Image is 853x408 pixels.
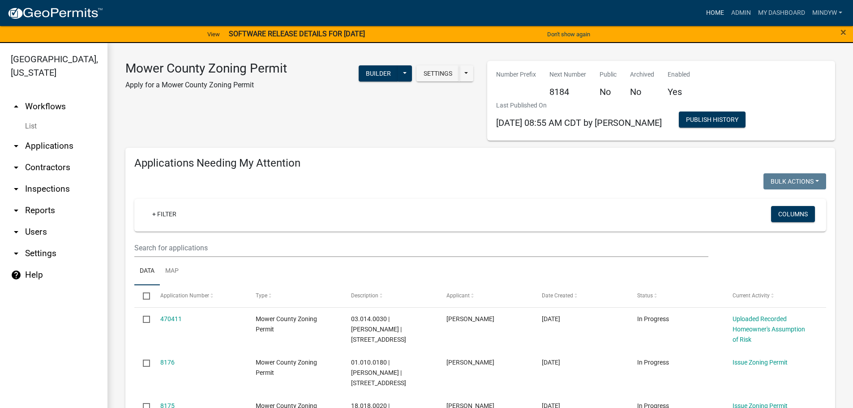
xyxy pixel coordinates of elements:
[630,70,654,79] p: Archived
[229,30,365,38] strong: SOFTWARE RELEASE DETAILS FOR [DATE]
[446,359,494,366] span: David Lagerstedt
[247,285,342,307] datatable-header-cell: Type
[496,70,536,79] p: Number Prefix
[11,184,21,194] i: arrow_drop_down
[840,27,846,38] button: Close
[637,359,669,366] span: In Progress
[549,86,586,97] h5: 8184
[809,4,846,21] a: mindyw
[256,292,267,299] span: Type
[351,359,406,387] span: 01.010.0180 | LAGERSTEDT DAVID L | 14846 STATE HWY 56
[11,227,21,237] i: arrow_drop_down
[256,315,317,333] span: Mower County Zoning Permit
[549,70,586,79] p: Next Number
[11,101,21,112] i: arrow_drop_up
[728,4,754,21] a: Admin
[496,101,662,110] p: Last Published On
[351,292,378,299] span: Description
[160,257,184,286] a: Map
[134,257,160,286] a: Data
[679,116,746,124] wm-modal-confirm: Workflow Publish History
[151,285,247,307] datatable-header-cell: Application Number
[343,285,438,307] datatable-header-cell: Description
[771,206,815,222] button: Columns
[446,315,494,322] span: Alan Lenhart
[533,285,629,307] datatable-header-cell: Date Created
[629,285,724,307] datatable-header-cell: Status
[630,86,654,97] h5: No
[11,141,21,151] i: arrow_drop_down
[733,359,788,366] a: Issue Zoning Permit
[733,292,770,299] span: Current Activity
[668,86,690,97] h5: Yes
[724,285,819,307] datatable-header-cell: Current Activity
[351,315,406,343] span: 03.014.0030 | LENHART MELINDA | 19305 790TH AVE
[204,27,223,42] a: View
[11,270,21,280] i: help
[668,70,690,79] p: Enabled
[125,61,287,76] h3: Mower County Zoning Permit
[544,27,594,42] button: Don't show again
[134,157,826,170] h4: Applications Needing My Attention
[160,315,182,322] a: 470411
[11,248,21,259] i: arrow_drop_down
[542,292,573,299] span: Date Created
[134,239,708,257] input: Search for applications
[733,315,805,343] a: Uploaded Recorded Homeowner's Assumption of Risk
[438,285,533,307] datatable-header-cell: Applicant
[11,205,21,216] i: arrow_drop_down
[703,4,728,21] a: Home
[840,26,846,39] span: ×
[160,292,209,299] span: Application Number
[359,65,398,82] button: Builder
[763,173,826,189] button: Bulk Actions
[542,359,560,366] span: 08/20/2025
[125,80,287,90] p: Apply for a Mower County Zoning Permit
[679,112,746,128] button: Publish History
[754,4,809,21] a: My Dashboard
[600,86,617,97] h5: No
[637,292,653,299] span: Status
[256,359,317,376] span: Mower County Zoning Permit
[542,315,560,322] span: 08/28/2025
[637,315,669,322] span: In Progress
[416,65,459,82] button: Settings
[145,206,184,222] a: + Filter
[496,117,662,128] span: [DATE] 08:55 AM CDT by [PERSON_NAME]
[446,292,470,299] span: Applicant
[600,70,617,79] p: Public
[11,162,21,173] i: arrow_drop_down
[134,285,151,307] datatable-header-cell: Select
[160,359,175,366] a: 8176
